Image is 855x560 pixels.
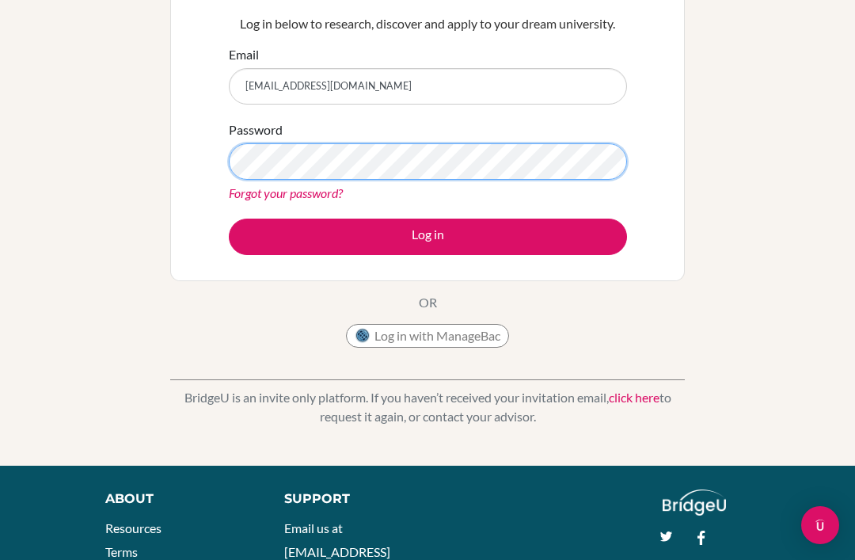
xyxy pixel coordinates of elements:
p: Log in below to research, discover and apply to your dream university. [229,14,627,33]
label: Email [229,45,259,64]
p: OR [419,293,437,312]
img: logo_white@2x-f4f0deed5e89b7ecb1c2cc34c3e3d731f90f0f143d5ea2071677605dd97b5244.png [663,490,727,516]
label: Password [229,120,283,139]
div: About [105,490,249,509]
div: Support [284,490,413,509]
a: Resources [105,520,161,535]
button: Log in [229,219,627,255]
a: Terms [105,544,138,559]
p: BridgeU is an invite only platform. If you haven’t received your invitation email, to request it ... [170,388,685,426]
a: Forgot your password? [229,185,343,200]
div: Open Intercom Messenger [801,506,839,544]
button: Log in with ManageBac [346,324,509,348]
a: click here [609,390,659,405]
